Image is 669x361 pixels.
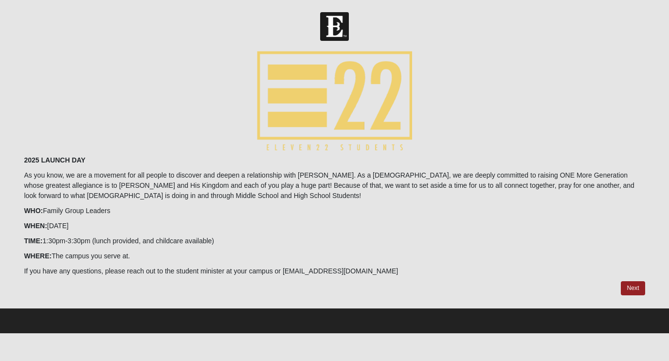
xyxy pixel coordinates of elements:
[320,12,349,41] img: Church of Eleven22 Logo
[257,51,412,150] img: E22-STUDENTS-yellow-rgb.png
[621,281,645,295] a: Next
[24,222,47,230] b: WHEN:
[24,206,645,216] p: Family Group Leaders
[24,236,645,246] p: 1:30pm-3:30pm (lunch provided, and childcare available)
[24,251,645,261] p: The campus you serve at.
[24,207,43,215] b: WHO:
[24,237,42,245] b: TIME:
[24,170,645,201] p: As you know, we are a movement for all people to discover and deepen a relationship with [PERSON_...
[24,221,645,231] p: [DATE]
[24,156,85,164] b: 2025 LAUNCH DAY
[24,252,52,260] b: WHERE:
[24,266,645,276] p: If you have any questions, please reach out to the student minister at your campus or [EMAIL_ADDR...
